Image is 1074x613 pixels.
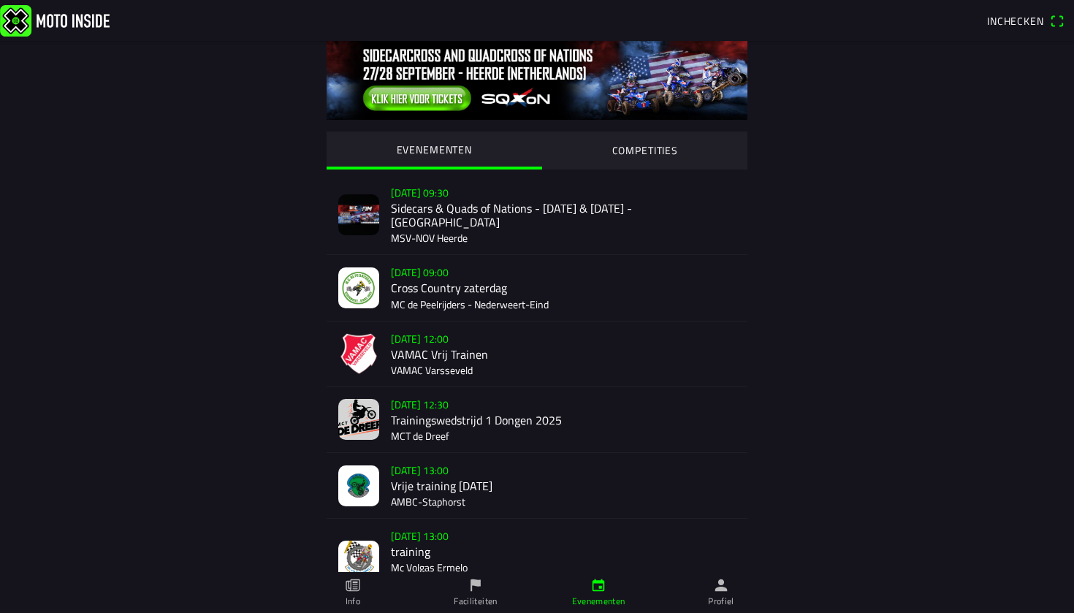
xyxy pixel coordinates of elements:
[338,465,379,506] img: LHdt34qjO8I1ikqy75xviT6zvODe0JOmFLV3W9KQ.jpeg
[338,267,379,308] img: aAdPnaJ0eM91CyR0W3EJwaucQemX36SUl3ujApoD.jpeg
[590,577,606,593] ion-icon: calendar
[338,194,379,235] img: 2jubyqFwUY625b9WQNj3VlvG0cDiWSkTgDyQjPWg.jpg
[542,132,748,170] ion-segment-button: COMPETITIES
[327,132,542,170] ion-segment-button: EVENEMENTEN
[327,321,747,387] a: [DATE] 12:00VAMAC Vrij TrainenVAMAC Varsseveld
[468,577,484,593] ion-icon: flag
[327,519,747,604] a: [DATE] 13:00trainingMc Volgas Ermelo
[708,595,734,608] ion-label: Profiel
[327,387,747,453] a: [DATE] 12:30Trainingswedstrijd 1 Dongen 2025MCT de Dreef
[338,399,379,440] img: 93T3reSmquxdw3vykz1q1cFWxKRYEtHxrElz4fEm.jpg
[572,595,625,608] ion-label: Evenementen
[980,8,1071,33] a: Incheckenqr scanner
[338,541,379,582] img: 4fnlvOMzIiLipvViXb7ZNyGsYDm3rPLpwr2AoIdF.jpg
[345,577,361,593] ion-icon: paper
[327,41,747,120] img: 0tIKNvXMbOBQGQ39g5GyH2eKrZ0ImZcyIMR2rZNf.jpg
[327,255,747,321] a: [DATE] 09:00Cross Country zaterdagMC de Peelrijders - Nederweert-Eind
[338,333,379,374] img: v8yLAlcV2EDr5BhTd3ao95xgesV199AzVZhagmAy.png
[346,595,360,608] ion-label: Info
[454,595,497,608] ion-label: Faciliteiten
[713,577,729,593] ion-icon: person
[327,453,747,519] a: [DATE] 13:00Vrije training [DATE]AMBC-Staphorst
[327,175,747,255] a: [DATE] 09:30Sidecars & Quads of Nations - [DATE] & [DATE] - [GEOGRAPHIC_DATA]MSV-NOV Heerde
[987,13,1044,28] span: Inchecken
